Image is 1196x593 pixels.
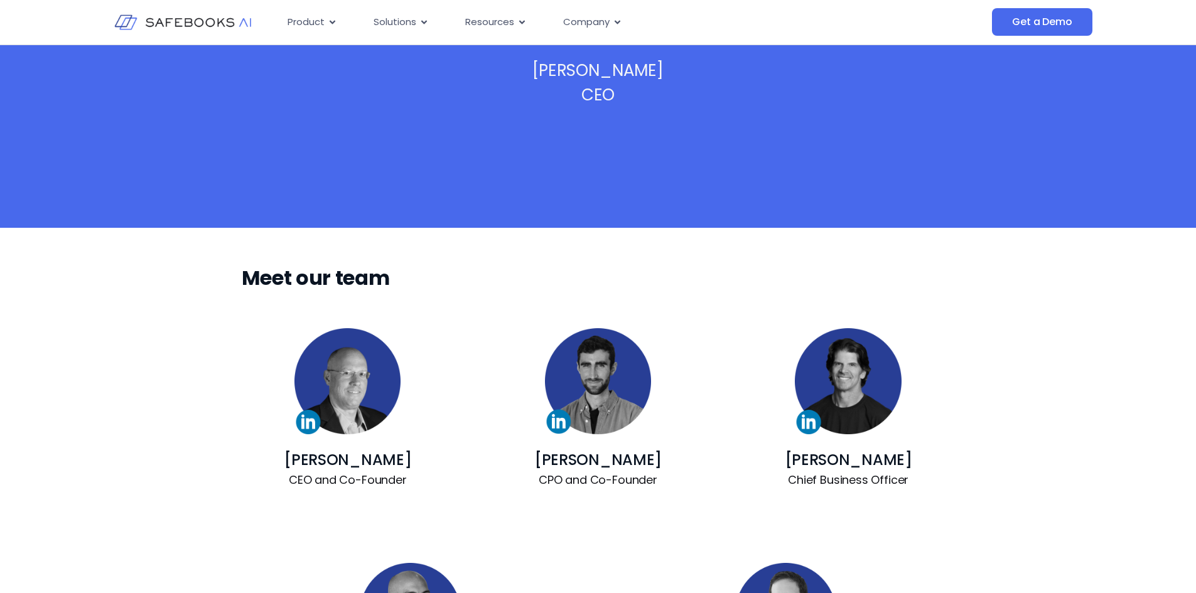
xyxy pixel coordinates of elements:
[242,473,455,488] p: CEO and Co-Founder
[374,15,416,29] span: Solutions
[242,265,955,291] h3: Meet our team
[277,10,866,35] nav: Menu
[581,87,615,102] p: CEO
[492,473,704,488] p: CPO and Co-Founder
[465,15,514,29] span: Resources
[284,449,411,470] a: [PERSON_NAME]
[294,328,401,434] img: About Safebooks 1
[534,449,662,470] a: [PERSON_NAME]
[785,449,912,470] a: [PERSON_NAME]
[288,15,325,29] span: Product
[1012,16,1072,28] span: Get a Demo
[563,15,610,29] span: Company
[795,328,901,434] img: About Safebooks 3
[992,8,1092,36] a: Get a Demo
[532,63,664,78] p: [PERSON_NAME]
[277,10,866,35] div: Menu Toggle
[545,328,651,434] img: About Safebooks 2
[742,473,955,488] p: Chief Business Officer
